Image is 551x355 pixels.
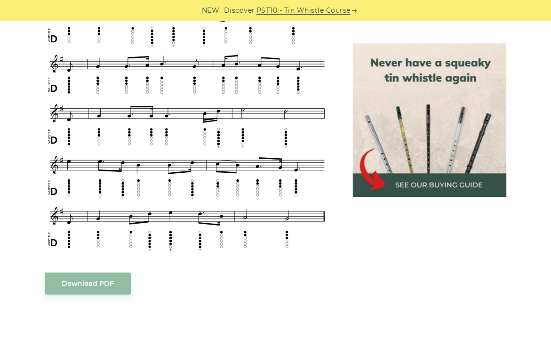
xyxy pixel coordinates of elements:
span: Discover [224,5,255,16]
span: NEW: [202,5,221,16]
img: tin whistle buying guide [353,43,506,197]
a: PST10 - Tin Whistle Course [256,5,351,16]
a: Download PDF [45,273,131,295]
